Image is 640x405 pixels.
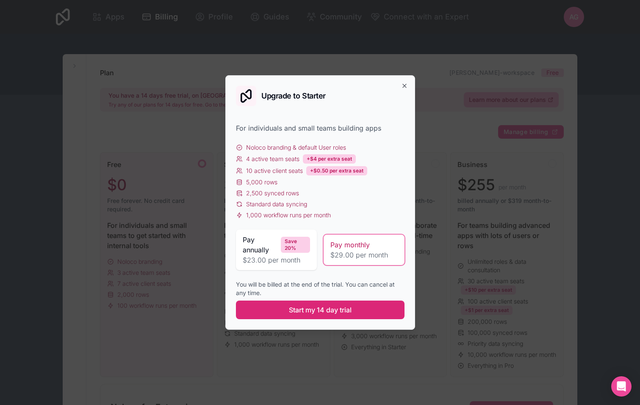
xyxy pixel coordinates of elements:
[236,123,405,133] div: For individuals and small teams building apps
[281,237,310,253] div: Save 20%
[236,280,405,297] div: You will be billed at the end of the trial. You can cancel at any time.
[246,211,331,219] span: 1,000 workflow runs per month
[246,143,346,152] span: Noloco branding & default User roles
[246,189,299,197] span: 2,500 synced rows
[330,250,398,260] span: $29.00 per month
[236,301,405,319] button: Start my 14 day trial
[246,155,299,163] span: 4 active team seats
[289,305,352,315] span: Start my 14 day trial
[246,178,277,186] span: 5,000 rows
[261,92,326,100] h2: Upgrade to Starter
[330,240,370,250] span: Pay monthly
[303,154,356,164] div: +$4 per extra seat
[243,235,277,255] span: Pay annually
[306,166,367,175] div: +$0.50 per extra seat
[246,200,307,208] span: Standard data syncing
[243,255,310,265] span: $23.00 per month
[246,167,303,175] span: 10 active client seats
